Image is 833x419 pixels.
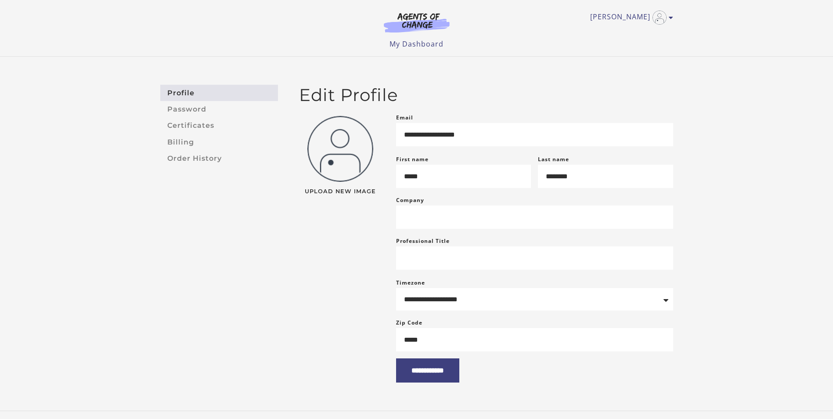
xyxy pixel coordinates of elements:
[396,112,413,123] label: Email
[396,195,424,206] label: Company
[590,11,669,25] a: Toggle menu
[160,118,278,134] a: Certificates
[396,279,425,286] label: Timezone
[375,12,459,33] img: Agents of Change Logo
[396,318,422,328] label: Zip Code
[396,155,429,163] label: First name
[160,101,278,117] a: Password
[160,134,278,150] a: Billing
[538,155,569,163] label: Last name
[389,39,444,49] a: My Dashboard
[299,189,382,195] span: Upload New Image
[396,236,450,246] label: Professional Title
[160,85,278,101] a: Profile
[299,85,673,105] h2: Edit Profile
[160,150,278,166] a: Order History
